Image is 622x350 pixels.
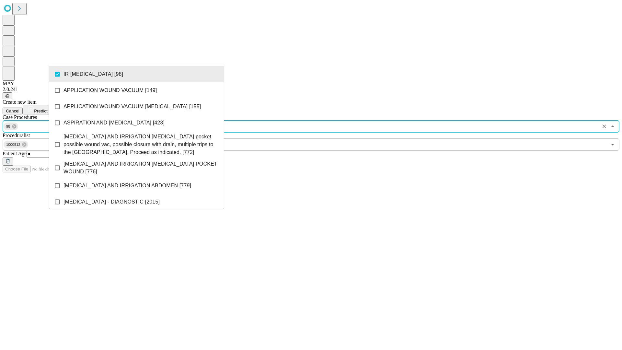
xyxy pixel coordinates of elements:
[63,103,201,111] span: APPLICATION WOUND VACUUM [MEDICAL_DATA] [155]
[34,109,47,113] span: Predict
[6,109,19,113] span: Cancel
[63,198,160,206] span: [MEDICAL_DATA] - DIAGNOSTIC [2015]
[3,108,23,114] button: Cancel
[608,140,617,149] button: Open
[600,122,609,131] button: Clear
[4,141,28,148] div: 1000512
[23,105,52,114] button: Predict
[3,92,12,99] button: @
[3,133,30,138] span: Proceduralist
[5,93,10,98] span: @
[63,87,157,94] span: APPLICATION WOUND VACUUM [149]
[4,122,18,130] div: 98
[3,81,619,87] div: MAY
[4,123,13,130] span: 98
[3,114,37,120] span: Scheduled Procedure
[63,133,219,156] span: [MEDICAL_DATA] AND IRRIGATION [MEDICAL_DATA] pocket, possible wound vac, possible closure with dr...
[63,70,123,78] span: IR [MEDICAL_DATA] [98]
[63,182,191,190] span: [MEDICAL_DATA] AND IRRIGATION ABDOMEN [779]
[3,151,27,156] span: Patient Age
[4,141,23,148] span: 1000512
[63,119,165,127] span: ASPIRATION AND [MEDICAL_DATA] [423]
[63,160,219,176] span: [MEDICAL_DATA] AND IRRIGATION [MEDICAL_DATA] POCKET WOUND [776]
[3,99,37,105] span: Create new item
[3,87,619,92] div: 2.0.241
[608,122,617,131] button: Close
